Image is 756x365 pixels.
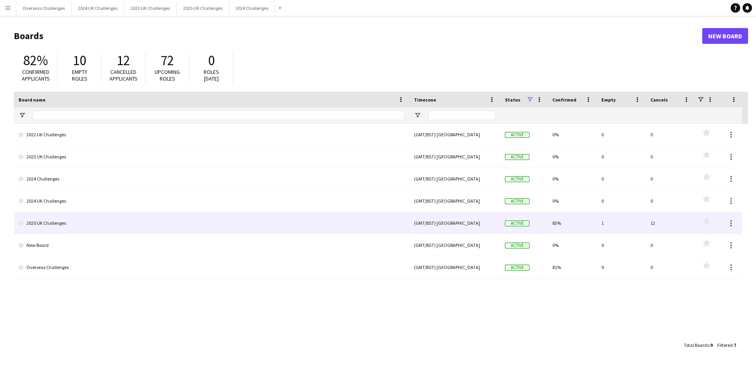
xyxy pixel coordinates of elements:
[597,190,646,212] div: 0
[597,256,646,278] div: 9
[22,68,50,82] span: Confirmed applicants
[19,124,404,146] a: 2022 UK Challenges
[601,97,616,103] span: Empty
[117,52,130,69] span: 12
[16,0,72,16] button: Overseas Challenges
[597,234,646,256] div: 0
[155,68,180,82] span: Upcoming roles
[208,52,215,69] span: 0
[597,146,646,167] div: 0
[19,97,45,103] span: Board name
[204,68,219,82] span: Roles [DATE]
[409,212,500,234] div: (GMT/BST) [GEOGRAPHIC_DATA]
[72,68,87,82] span: Empty roles
[409,146,500,167] div: (GMT/BST) [GEOGRAPHIC_DATA]
[110,68,138,82] span: Cancelled applicants
[646,256,695,278] div: 0
[505,97,520,103] span: Status
[19,190,404,212] a: 2024 UK Challenges
[646,146,695,167] div: 0
[646,212,695,234] div: 12
[72,0,124,16] button: 2024 UK Challenges
[710,342,713,348] span: 9
[505,265,529,271] span: Active
[33,111,404,120] input: Board name Filter Input
[19,146,404,168] a: 2023 UK Challenges
[161,52,174,69] span: 72
[548,124,597,145] div: 0%
[23,52,48,69] span: 82%
[548,146,597,167] div: 0%
[646,168,695,190] div: 0
[409,124,500,145] div: (GMT/BST) [GEOGRAPHIC_DATA]
[597,212,646,234] div: 1
[505,154,529,160] span: Active
[505,176,529,182] span: Active
[646,234,695,256] div: 0
[505,132,529,138] span: Active
[548,212,597,234] div: 83%
[409,234,500,256] div: (GMT/BST) [GEOGRAPHIC_DATA]
[646,190,695,212] div: 0
[414,97,436,103] span: Timezone
[548,190,597,212] div: 0%
[684,337,713,353] div: :
[177,0,229,16] button: 2025 UK Challenges
[229,0,275,16] button: 2024 Challenges
[409,190,500,212] div: (GMT/BST) [GEOGRAPHIC_DATA]
[19,112,26,119] button: Open Filter Menu
[548,234,597,256] div: 0%
[505,220,529,226] span: Active
[505,198,529,204] span: Active
[414,112,421,119] button: Open Filter Menu
[428,111,495,120] input: Timezone Filter Input
[73,52,86,69] span: 10
[717,342,733,348] span: Filtered
[124,0,177,16] button: 2023 UK Challenges
[548,168,597,190] div: 0%
[717,337,736,353] div: :
[14,30,702,42] h1: Boards
[19,212,404,234] a: 2025 UK Challenges
[19,234,404,256] a: New Board
[409,256,500,278] div: (GMT/BST) [GEOGRAPHIC_DATA]
[597,168,646,190] div: 0
[646,124,695,145] div: 0
[505,243,529,248] span: Active
[19,256,404,278] a: Overseas Challenges
[409,168,500,190] div: (GMT/BST) [GEOGRAPHIC_DATA]
[702,28,748,44] a: New Board
[650,97,668,103] span: Cancels
[19,168,404,190] a: 2024 Challenges
[548,256,597,278] div: 81%
[684,342,709,348] span: Total Boards
[597,124,646,145] div: 0
[552,97,576,103] span: Confirmed
[734,342,736,348] span: 7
